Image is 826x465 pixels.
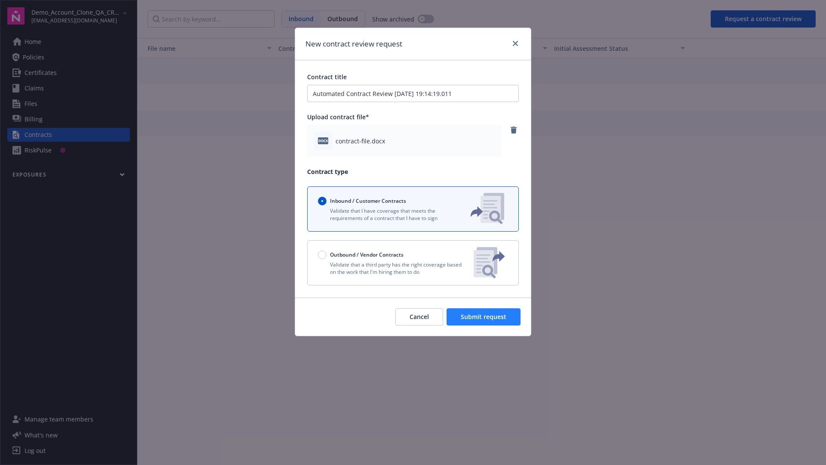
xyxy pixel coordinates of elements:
[395,308,443,325] button: Cancel
[447,308,521,325] button: Submit request
[318,207,456,222] p: Validate that I have coverage that meets the requirements of a contract that I have to sign
[305,38,402,50] h1: New contract review request
[318,251,327,259] input: Outbound / Vendor Contracts
[410,313,429,321] span: Cancel
[509,125,519,135] a: remove
[307,186,519,232] button: Inbound / Customer ContractsValidate that I have coverage that meets the requirements of a contra...
[307,167,519,176] p: Contract type
[336,136,385,146] span: contract-file.docx
[307,73,347,81] span: Contract title
[318,197,327,205] input: Inbound / Customer Contracts
[307,113,369,121] span: Upload contract file*
[330,251,404,258] span: Outbound / Vendor Contracts
[510,38,521,49] a: close
[307,240,519,285] button: Outbound / Vendor ContractsValidate that a third party has the right coverage based on the work t...
[307,85,519,102] input: Enter a title for this contract
[318,261,467,276] p: Validate that a third party has the right coverage based on the work that I'm hiring them to do
[461,313,506,321] span: Submit request
[318,137,328,144] span: docx
[330,197,406,205] span: Inbound / Customer Contracts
